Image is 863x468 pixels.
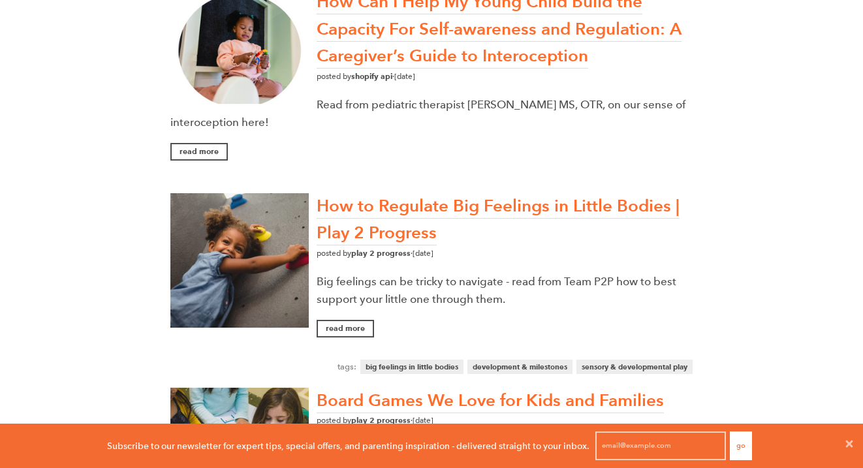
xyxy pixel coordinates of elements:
[473,360,567,374] a: Development & Milestones
[413,416,433,425] time: [DATE]
[317,320,374,337] a: Read more
[317,389,664,413] a: Board Games We Love for Kids and Families
[351,248,411,258] strong: Play 2 Progress
[337,360,356,373] li: Tags:
[595,431,726,460] input: email@example.com
[170,247,693,260] p: Posted by ·
[366,360,458,374] a: Big Feelings in Little Bodies
[170,414,693,427] p: Posted by ·
[394,72,415,81] time: [DATE]
[107,439,589,453] p: Subscribe to our newsletter for expert tips, special offers, and parenting inspiration - delivere...
[170,70,693,83] p: Posted by ·
[351,415,411,425] strong: Play 2 Progress
[170,143,228,161] a: Read more
[413,249,433,258] time: [DATE]
[317,275,676,306] span: Big feelings can be tricky to navigate - read from Team P2P how to best support your little one t...
[170,98,685,129] span: Read from pediatric therapist [PERSON_NAME] MS, OTR, on our sense of interoception here!
[170,193,309,328] img: 1660260719_09_PM_916dd346-01d2-46b9-8870-78ed8f89e816_medium.png
[730,431,752,460] button: Go
[582,360,687,374] a: Sensory & Developmental Play
[317,195,680,246] a: How to Regulate Big Feelings in Little Bodies | Play 2 Progress
[351,71,392,81] strong: Shopify API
